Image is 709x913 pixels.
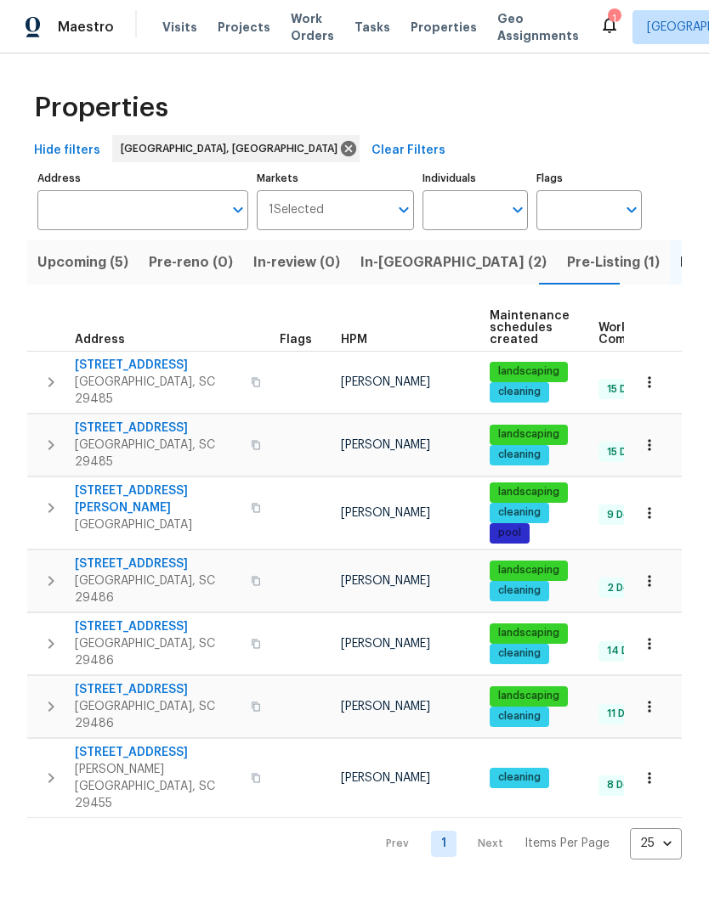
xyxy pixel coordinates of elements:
[491,448,547,462] span: cleaning
[75,516,241,533] span: [GEOGRAPHIC_DATA]
[392,198,416,222] button: Open
[253,251,340,274] span: In-review (0)
[269,203,324,217] span: 1 Selected
[75,681,241,698] span: [STREET_ADDRESS]
[600,508,649,522] span: 9 Done
[341,439,430,451] span: [PERSON_NAME]
[360,251,547,274] span: In-[GEOGRAPHIC_DATA] (2)
[341,376,430,388] span: [PERSON_NAME]
[34,140,100,161] span: Hide filters
[372,140,445,161] span: Clear Filters
[291,10,334,44] span: Work Orders
[506,198,530,222] button: Open
[608,10,620,27] div: 1
[37,173,248,183] label: Address
[37,251,128,274] span: Upcoming (5)
[34,99,168,116] span: Properties
[75,555,241,572] span: [STREET_ADDRESS]
[600,707,651,721] span: 11 Done
[149,251,233,274] span: Pre-reno (0)
[27,135,107,166] button: Hide filters
[600,778,649,792] span: 8 Done
[620,198,644,222] button: Open
[341,638,430,650] span: [PERSON_NAME]
[75,635,241,669] span: [GEOGRAPHIC_DATA], SC 29486
[341,334,367,346] span: HPM
[112,135,360,162] div: [GEOGRAPHIC_DATA], [GEOGRAPHIC_DATA]
[600,644,655,658] span: 14 Done
[490,310,570,346] span: Maintenance schedules created
[75,761,241,812] span: [PERSON_NAME][GEOGRAPHIC_DATA], SC 29455
[491,427,566,442] span: landscaping
[121,140,344,157] span: [GEOGRAPHIC_DATA], [GEOGRAPHIC_DATA]
[536,173,642,183] label: Flags
[75,618,241,635] span: [STREET_ADDRESS]
[75,572,241,606] span: [GEOGRAPHIC_DATA], SC 29486
[75,482,241,516] span: [STREET_ADDRESS][PERSON_NAME]
[411,19,477,36] span: Properties
[341,575,430,587] span: [PERSON_NAME]
[491,364,566,379] span: landscaping
[226,198,250,222] button: Open
[600,445,653,459] span: 15 Done
[525,835,610,852] p: Items Per Page
[491,709,547,724] span: cleaning
[598,322,706,346] span: Work Order Completion
[75,357,241,374] span: [STREET_ADDRESS]
[491,689,566,703] span: landscaping
[75,334,125,346] span: Address
[58,19,114,36] span: Maestro
[491,770,547,785] span: cleaning
[162,19,197,36] span: Visits
[75,698,241,732] span: [GEOGRAPHIC_DATA], SC 29486
[370,828,682,859] nav: Pagination Navigation
[218,19,270,36] span: Projects
[341,507,430,519] span: [PERSON_NAME]
[354,21,390,33] span: Tasks
[491,563,566,578] span: landscaping
[491,626,566,640] span: landscaping
[600,581,649,595] span: 2 Done
[630,821,682,865] div: 25
[491,485,566,499] span: landscaping
[365,135,452,166] button: Clear Filters
[567,251,660,274] span: Pre-Listing (1)
[491,505,547,520] span: cleaning
[75,374,241,408] span: [GEOGRAPHIC_DATA], SC 29485
[341,772,430,784] span: [PERSON_NAME]
[600,382,653,397] span: 15 Done
[491,385,547,399] span: cleaning
[75,420,241,437] span: [STREET_ADDRESS]
[491,526,528,540] span: pool
[491,583,547,598] span: cleaning
[491,646,547,661] span: cleaning
[75,437,241,471] span: [GEOGRAPHIC_DATA], SC 29485
[497,10,579,44] span: Geo Assignments
[431,831,457,857] a: Goto page 1
[257,173,415,183] label: Markets
[75,744,241,761] span: [STREET_ADDRESS]
[341,701,430,713] span: [PERSON_NAME]
[423,173,528,183] label: Individuals
[280,334,312,346] span: Flags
